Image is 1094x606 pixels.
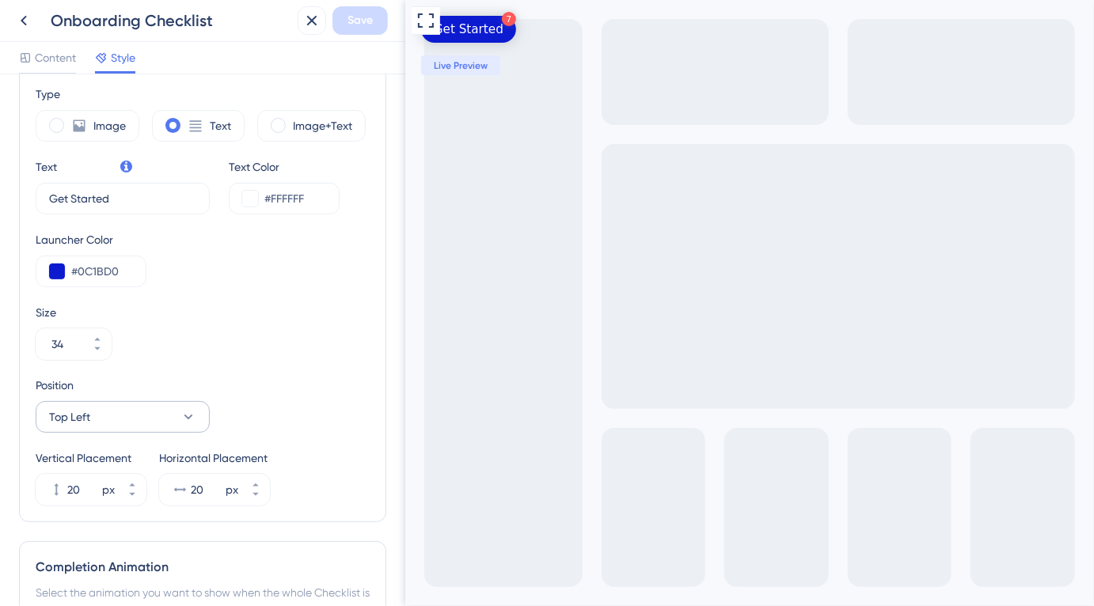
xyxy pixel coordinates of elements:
label: Image+Text [293,116,352,135]
div: Position [36,376,210,395]
button: Top Left [36,401,210,433]
input: px [191,480,222,499]
button: px [241,490,270,506]
span: Content [35,48,76,67]
div: Text [36,157,57,176]
div: Launcher Color [36,230,146,249]
button: px [118,490,146,506]
button: px [118,474,146,490]
div: Onboarding Checklist [51,9,291,32]
input: px [67,480,99,499]
div: px [226,480,238,499]
div: Horizontal Placement [159,449,270,468]
div: Open Get Started checklist, remaining modules: 7 [16,16,111,43]
div: Size [36,303,370,322]
span: Top Left [49,407,90,426]
span: Live Preview [28,59,82,72]
div: Get Started [28,21,98,37]
div: Type [36,85,370,104]
span: Style [111,48,135,67]
label: Text [210,116,231,135]
div: 7 [97,12,111,26]
div: px [102,480,115,499]
button: px [241,474,270,490]
span: Save [348,11,373,30]
label: Image [93,116,126,135]
input: Get Started [49,190,196,207]
div: Completion Animation [36,558,370,577]
button: Save [332,6,388,35]
div: Text Color [229,157,340,176]
div: Vertical Placement [36,449,146,468]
